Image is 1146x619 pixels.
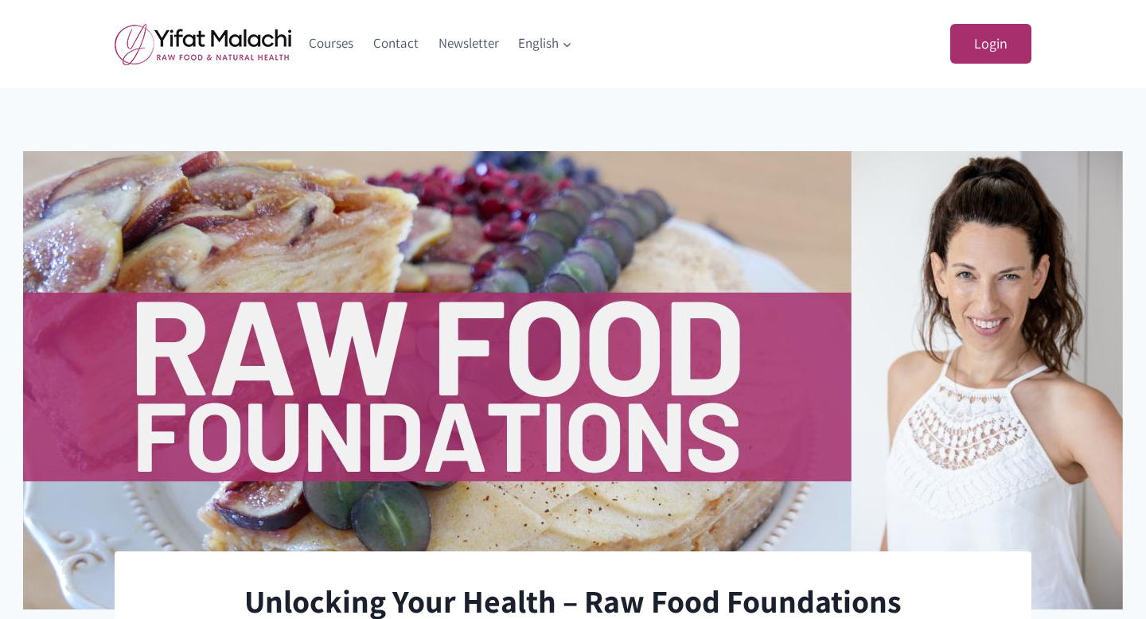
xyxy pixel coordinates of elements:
a: Contact [364,25,429,63]
a: Login [950,24,1031,64]
nav: Primary Navigation [299,25,583,63]
a: English [509,25,583,63]
span: English [518,33,572,54]
img: yifat_logo41_en.png [115,23,291,65]
a: Courses [299,25,364,63]
a: Newsletter [428,25,509,63]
